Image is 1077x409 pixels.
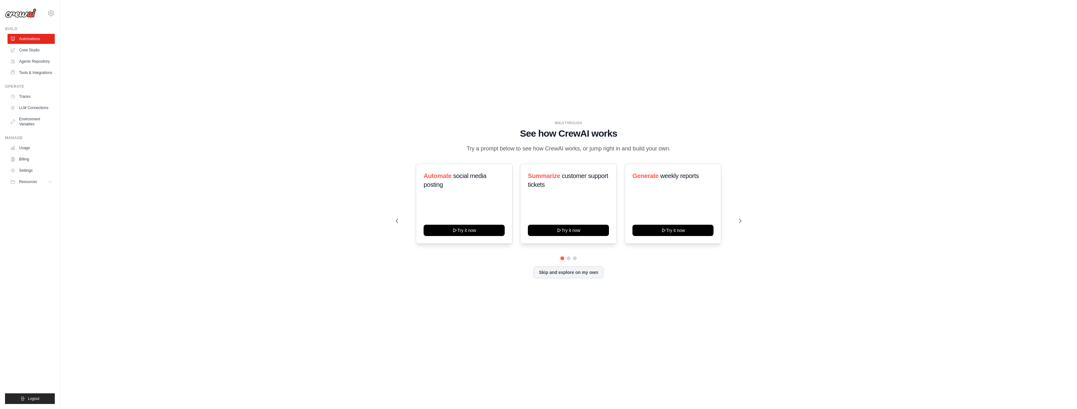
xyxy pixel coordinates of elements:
button: Logout [5,393,55,404]
div: Manage [5,135,55,140]
div: WALKTHROUGH [396,121,741,125]
a: Automations [8,34,55,44]
span: Logout [28,396,39,401]
span: Automate [424,172,451,179]
span: customer support tickets [528,172,608,188]
h1: See how CrewAI works [396,128,741,139]
div: Operate [5,84,55,89]
a: Environment Variables [8,114,55,129]
button: Try it now [424,225,505,236]
button: Resources [8,177,55,187]
a: Tools & Integrations [8,68,55,78]
span: weekly reports [660,172,698,179]
div: Build [5,26,55,31]
iframe: Chat Widget [1046,379,1077,409]
button: Try it now [528,225,609,236]
a: Agents Repository [8,56,55,66]
span: social media posting [424,172,487,188]
span: Generate [632,172,659,179]
a: Traces [8,92,55,102]
button: Try it now [632,225,714,236]
a: Crew Studio [8,45,55,55]
span: Resources [19,179,37,184]
a: LLM Connections [8,103,55,113]
span: Summarize [528,172,560,179]
img: Logo [5,8,36,18]
a: Billing [8,154,55,164]
a: Settings [8,165,55,176]
p: Try a prompt below to see how CrewAI works, or jump right in and build your own. [463,144,674,153]
button: Skip and explore on my own [533,266,603,278]
a: Usage [8,143,55,153]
